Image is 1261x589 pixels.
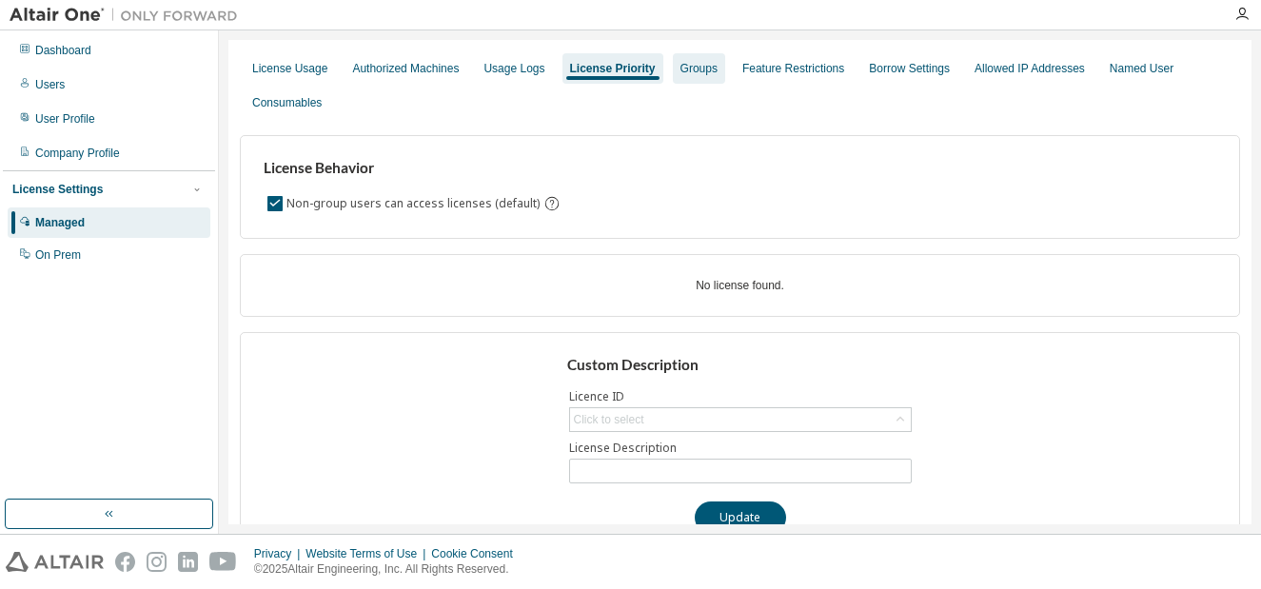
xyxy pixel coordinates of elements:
img: facebook.svg [115,552,135,572]
div: On Prem [35,247,81,263]
div: Named User [1110,61,1173,76]
div: Authorized Machines [352,61,459,76]
img: youtube.svg [209,552,237,572]
img: linkedin.svg [178,552,198,572]
div: Company Profile [35,146,120,161]
div: Usage Logs [483,61,544,76]
label: Non-group users can access licenses (default) [286,192,543,215]
div: Website Terms of Use [305,546,431,561]
div: Click to select [570,408,911,431]
div: Groups [680,61,718,76]
label: Licence ID [569,389,912,404]
h3: License Behavior [264,159,558,178]
div: License Priority [570,61,656,76]
h3: Custom Description [567,356,913,375]
div: Allowed IP Addresses [975,61,1085,76]
div: Managed [35,215,85,230]
div: User Profile [35,111,95,127]
div: Users [35,77,65,92]
div: Feature Restrictions [742,61,844,76]
button: Update [695,501,786,534]
p: © 2025 Altair Engineering, Inc. All Rights Reserved. [254,561,524,578]
img: instagram.svg [147,552,167,572]
div: Borrow Settings [869,61,950,76]
img: altair_logo.svg [6,552,104,572]
div: Cookie Consent [431,546,523,561]
label: License Description [569,441,912,456]
div: Dashboard [35,43,91,58]
div: Privacy [254,546,305,561]
div: No license found. [264,278,1216,293]
svg: By default any user not assigned to any group can access any license. Turn this setting off to di... [543,195,561,212]
div: License Usage [252,61,327,76]
div: Click to select [574,412,644,427]
img: Altair One [10,6,247,25]
div: License Settings [12,182,103,197]
div: Consumables [252,95,322,110]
